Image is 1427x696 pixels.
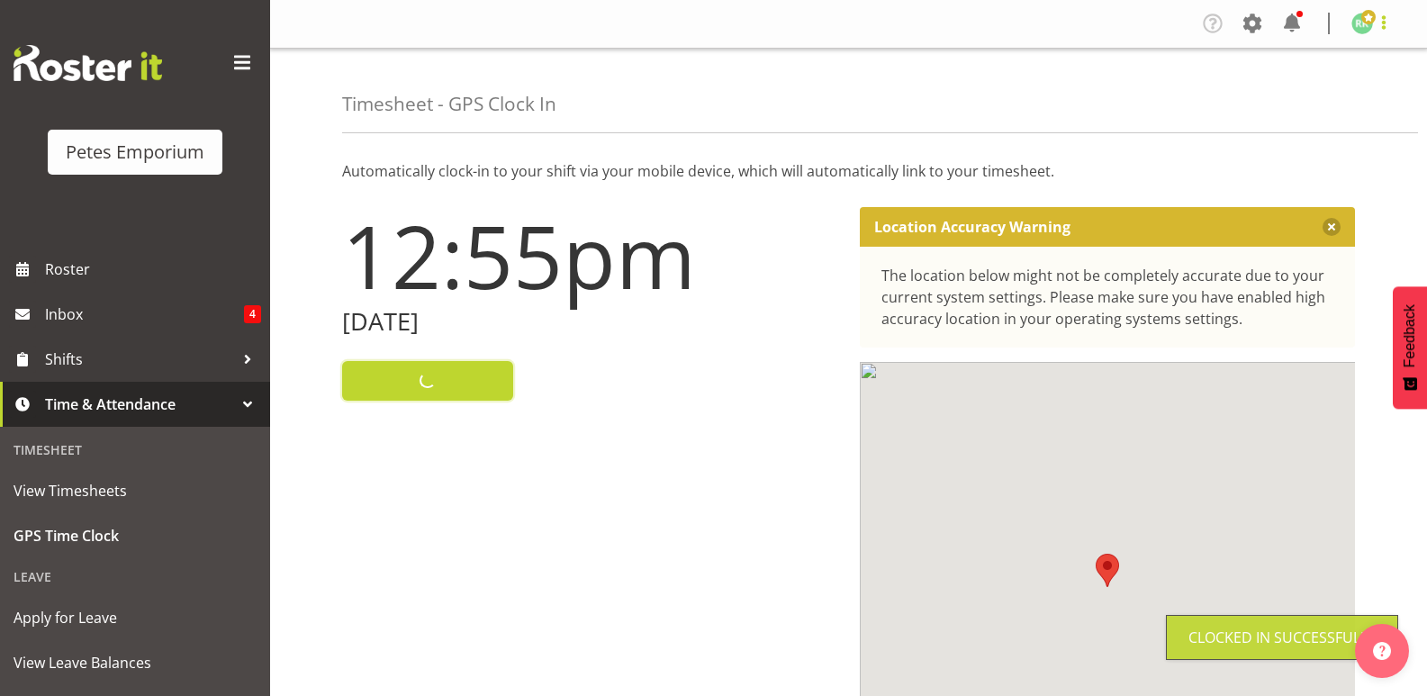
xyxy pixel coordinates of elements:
[14,649,257,676] span: View Leave Balances
[342,94,556,114] h4: Timesheet - GPS Clock In
[244,305,261,323] span: 4
[14,45,162,81] img: Rosterit website logo
[45,301,244,328] span: Inbox
[5,468,266,513] a: View Timesheets
[14,477,257,504] span: View Timesheets
[45,346,234,373] span: Shifts
[5,640,266,685] a: View Leave Balances
[342,207,838,304] h1: 12:55pm
[5,431,266,468] div: Timesheet
[5,558,266,595] div: Leave
[342,308,838,336] h2: [DATE]
[45,391,234,418] span: Time & Attendance
[1393,286,1427,409] button: Feedback - Show survey
[5,595,266,640] a: Apply for Leave
[342,160,1355,182] p: Automatically clock-in to your shift via your mobile device, which will automatically link to you...
[5,513,266,558] a: GPS Time Clock
[881,265,1334,330] div: The location below might not be completely accurate due to your current system settings. Please m...
[66,139,204,166] div: Petes Emporium
[14,522,257,549] span: GPS Time Clock
[1373,642,1391,660] img: help-xxl-2.png
[1323,218,1341,236] button: Close message
[45,256,261,283] span: Roster
[1351,13,1373,34] img: ruth-robertson-taylor722.jpg
[1188,627,1376,648] div: Clocked in Successfully
[874,218,1070,236] p: Location Accuracy Warning
[14,604,257,631] span: Apply for Leave
[1402,304,1418,367] span: Feedback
